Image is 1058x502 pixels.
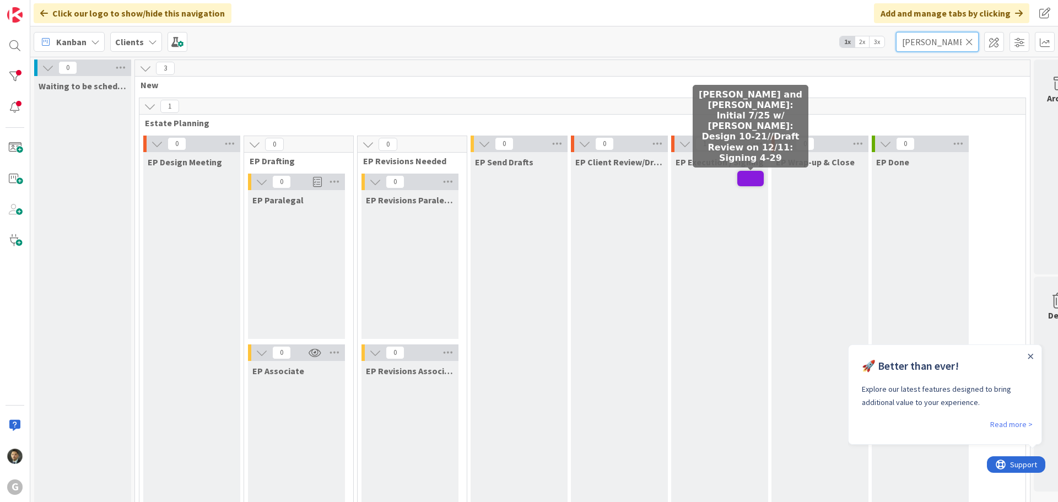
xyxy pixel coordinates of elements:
span: 0 [386,346,404,359]
span: EP Drafting [250,155,339,166]
span: 1 [160,100,179,113]
h5: [PERSON_NAME] and [PERSON_NAME]: Initial 7/25 w/ [PERSON_NAME]: Design 10-21//Draft Review on 12/... [697,89,804,163]
span: EP Paralegal [252,195,304,206]
span: EP Execution / Signing [676,156,764,168]
span: 0 [272,346,291,359]
b: Clients [115,36,144,47]
span: Support [23,2,50,15]
span: 0 [272,175,291,188]
div: Click our logo to show/hide this navigation [34,3,231,23]
span: Kanban [56,35,87,48]
span: 0 [265,138,284,151]
span: New [141,79,1016,90]
span: EP Revisions Associate [366,365,454,376]
span: Waiting to be scheduled [39,80,127,91]
iframe: UserGuiding Product Updates RC Tooltip [848,344,1045,449]
span: 3 [156,62,175,75]
span: EP Associate [252,365,304,376]
span: 1x [840,36,855,47]
span: EP Revisions Paralegal [366,195,454,206]
span: 2x [855,36,870,47]
div: Add and manage tabs by clicking [874,3,1029,23]
span: 0 [168,137,186,150]
span: EP Done [876,156,909,168]
span: EP Revisions Needed [363,155,453,166]
span: 0 [386,175,404,188]
span: EP Client Review/Draft Review Meeting [575,156,663,168]
div: G [7,479,23,495]
span: EP Send Drafts [475,156,533,168]
span: EP Wrap-up & Close [776,156,855,168]
span: 0 [595,137,614,150]
span: 0 [379,138,397,151]
span: 0 [495,137,514,150]
input: Quick Filter... [896,32,979,52]
span: 0 [896,137,915,150]
span: EP Design Meeting [148,156,222,168]
img: CG [7,449,23,464]
span: Estate Planning [145,117,1012,128]
span: 0 [58,61,77,74]
span: 3x [870,36,884,47]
